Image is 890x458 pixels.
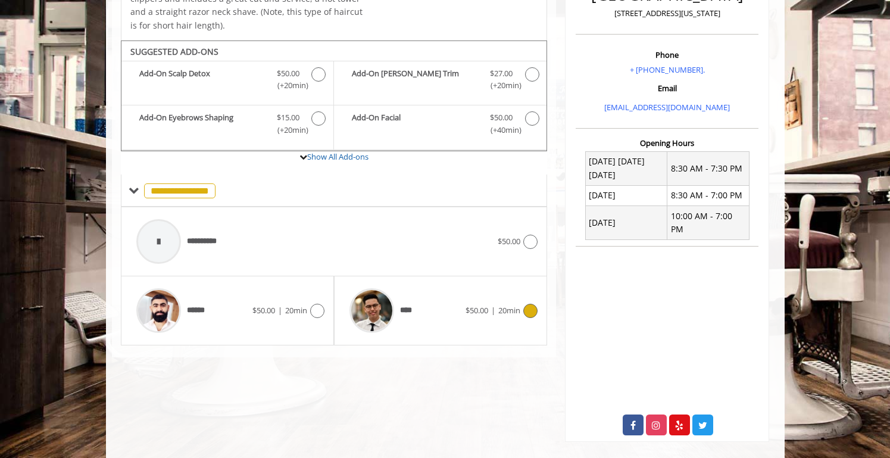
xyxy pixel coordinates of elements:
[277,111,299,124] span: $15.00
[483,124,519,136] span: (+40min )
[579,7,755,20] p: [STREET_ADDRESS][US_STATE]
[307,151,369,162] a: Show All Add-ons
[121,40,548,151] div: The Made Man Senior Barber Haircut Add-onS
[490,111,513,124] span: $50.00
[667,185,750,205] td: 8:30 AM - 7:00 PM
[278,305,282,316] span: |
[277,67,299,80] span: $50.00
[139,111,265,136] b: Add-On Eyebrows Shaping
[498,305,520,316] span: 20min
[252,305,275,316] span: $50.00
[604,102,730,113] a: [EMAIL_ADDRESS][DOMAIN_NAME]
[130,46,218,57] b: SUGGESTED ADD-ONS
[585,185,667,205] td: [DATE]
[579,84,755,92] h3: Email
[498,236,520,247] span: $50.00
[667,151,750,185] td: 8:30 AM - 7:30 PM
[139,67,265,92] b: Add-On Scalp Detox
[340,111,541,139] label: Add-On Facial
[340,67,541,95] label: Add-On Beard Trim
[579,51,755,59] h3: Phone
[127,67,327,95] label: Add-On Scalp Detox
[270,124,305,136] span: (+20min )
[667,206,750,240] td: 10:00 AM - 7:00 PM
[466,305,488,316] span: $50.00
[491,305,495,316] span: |
[127,111,327,139] label: Add-On Eyebrows Shaping
[352,111,478,136] b: Add-On Facial
[585,151,667,185] td: [DATE] [DATE] [DATE]
[585,206,667,240] td: [DATE]
[576,139,758,147] h3: Opening Hours
[490,67,513,80] span: $27.00
[630,64,705,75] a: + [PHONE_NUMBER].
[483,79,519,92] span: (+20min )
[285,305,307,316] span: 20min
[352,67,478,92] b: Add-On [PERSON_NAME] Trim
[270,79,305,92] span: (+20min )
